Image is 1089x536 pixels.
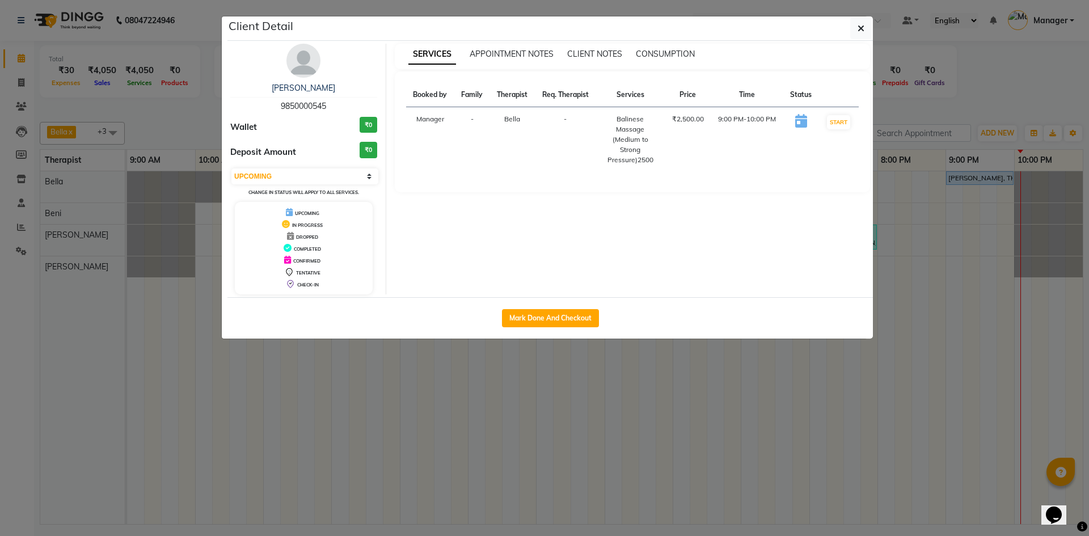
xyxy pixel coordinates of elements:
button: START [827,115,850,129]
td: Manager [406,107,454,172]
small: Change in status will apply to all services. [248,189,359,195]
th: Booked by [406,83,454,107]
h3: ₹0 [360,142,377,158]
a: [PERSON_NAME] [272,83,335,93]
span: CONFIRMED [293,258,320,264]
span: Bella [504,115,520,123]
iframe: chat widget [1041,491,1078,525]
th: Time [711,83,783,107]
td: 9:00 PM-10:00 PM [711,107,783,172]
span: COMPLETED [294,246,321,252]
span: UPCOMING [295,210,319,216]
th: Price [665,83,711,107]
h5: Client Detail [229,18,293,35]
span: CHECK-IN [297,282,319,288]
img: avatar [286,44,320,78]
h3: ₹0 [360,117,377,133]
th: Therapist [490,83,535,107]
td: - [454,107,490,172]
span: 9850000545 [281,101,326,111]
span: DROPPED [296,234,318,240]
span: Deposit Amount [230,146,296,159]
span: CLIENT NOTES [567,49,622,59]
button: Mark Done And Checkout [502,309,599,327]
span: TENTATIVE [296,270,320,276]
span: SERVICES [408,44,456,65]
span: APPOINTMENT NOTES [470,49,554,59]
th: Status [783,83,819,107]
th: Family [454,83,490,107]
div: Balinese Massage (Medium to Strong Pressure)2500 [602,114,658,165]
th: Req. Therapist [535,83,596,107]
div: ₹2,500.00 [672,114,704,124]
td: - [535,107,596,172]
span: IN PROGRESS [292,222,323,228]
th: Services [596,83,665,107]
span: Wallet [230,121,257,134]
span: CONSUMPTION [636,49,695,59]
